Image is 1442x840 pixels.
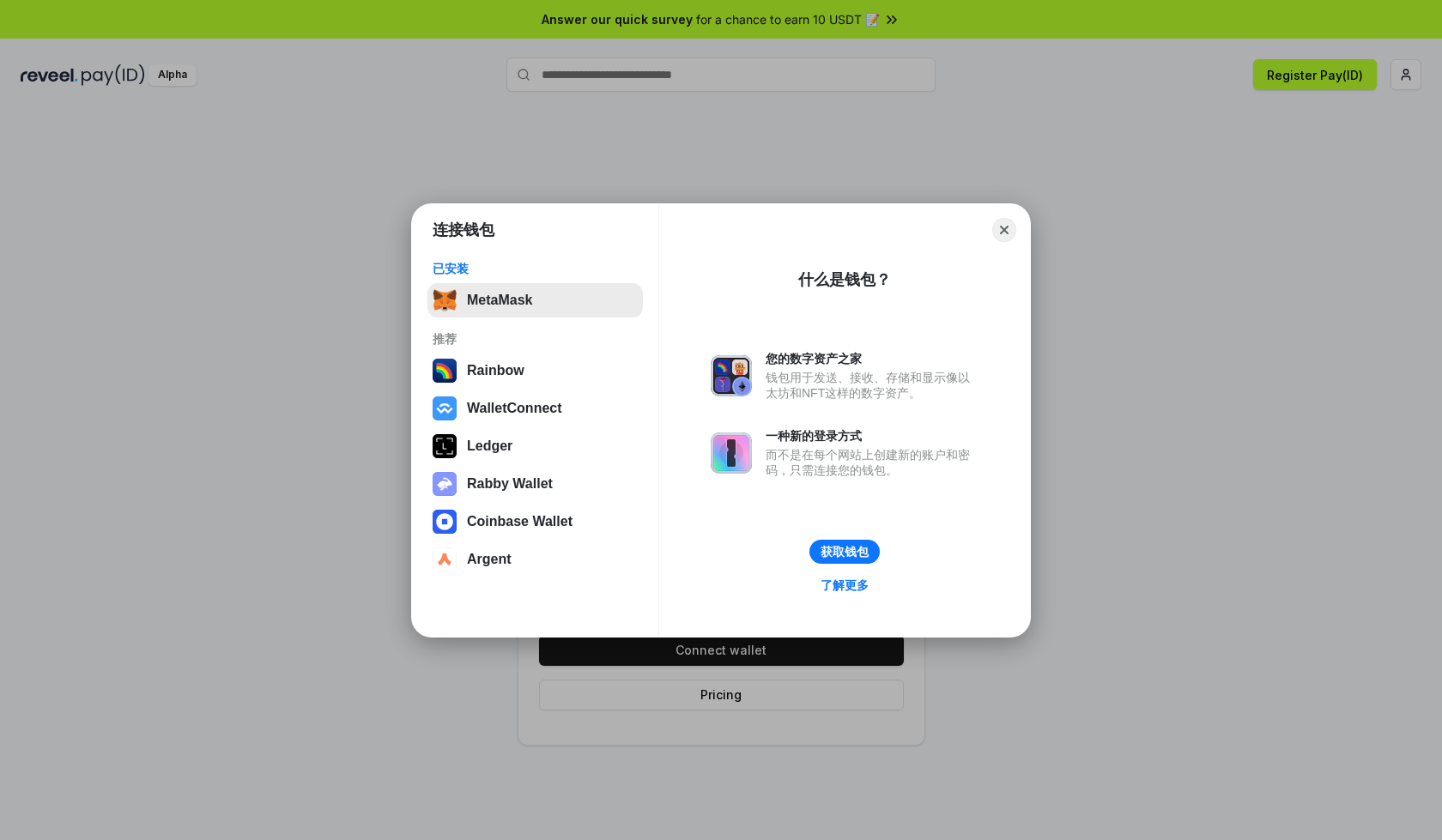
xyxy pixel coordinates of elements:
[433,359,457,383] img: svg+xml,%3Csvg%20width%3D%22120%22%20height%3D%22120%22%20viewBox%3D%220%200%20120%20120%22%20fil...
[821,544,869,559] div: 获取钱包
[427,283,643,317] button: MetaMask
[798,269,891,290] div: 什么是钱包？
[467,401,562,416] div: WalletConnect
[711,432,752,474] img: svg+xml,%3Csvg%20xmlns%3D%22http%3A%2F%2Fwww.w3.org%2F2000%2Fsvg%22%20fill%3D%22none%22%20viewBox...
[766,351,978,366] div: 您的数字资产之家
[467,476,553,492] div: Rabby Wallet
[433,396,457,420] img: svg+xml,%3Csvg%20width%3D%2228%22%20height%3D%2228%22%20viewBox%3D%220%200%2028%2028%22%20fill%3D...
[427,354,643,388] button: Rainbow
[433,220,494,240] h1: 连接钱包
[433,288,457,312] img: svg+xml,%3Csvg%20fill%3D%22none%22%20height%3D%2233%22%20viewBox%3D%220%200%2035%2033%22%20width%...
[433,434,457,458] img: svg+xml,%3Csvg%20xmlns%3D%22http%3A%2F%2Fwww.w3.org%2F2000%2Fsvg%22%20width%3D%2228%22%20height%3...
[433,547,457,571] img: svg+xml,%3Csvg%20width%3D%2228%22%20height%3D%2228%22%20viewBox%3D%220%200%2028%2028%22%20fill%3D...
[467,363,524,378] div: Rainbow
[467,438,512,454] div: Ledger
[810,574,879,596] a: 了解更多
[766,447,978,478] div: 而不是在每个网站上创建新的账户和密码，只需连接您的钱包。
[427,542,643,577] button: Argent
[766,428,978,444] div: 一种新的登录方式
[433,472,457,496] img: svg+xml,%3Csvg%20xmlns%3D%22http%3A%2F%2Fwww.w3.org%2F2000%2Fsvg%22%20fill%3D%22none%22%20viewBox...
[427,429,643,463] button: Ledger
[467,514,573,529] div: Coinbase Wallet
[433,510,457,534] img: svg+xml,%3Csvg%20width%3D%2228%22%20height%3D%2228%22%20viewBox%3D%220%200%2028%2028%22%20fill%3D...
[427,467,643,501] button: Rabby Wallet
[467,293,532,308] div: MetaMask
[467,552,512,567] div: Argent
[427,391,643,426] button: WalletConnect
[766,370,978,401] div: 钱包用于发送、接收、存储和显示像以太坊和NFT这样的数字资产。
[711,355,752,396] img: svg+xml,%3Csvg%20xmlns%3D%22http%3A%2F%2Fwww.w3.org%2F2000%2Fsvg%22%20fill%3D%22none%22%20viewBox...
[427,505,643,539] button: Coinbase Wallet
[821,577,869,593] div: 了解更多
[433,331,638,347] div: 推荐
[809,540,880,564] button: 获取钱包
[992,218,1016,242] button: Close
[433,261,638,276] div: 已安装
